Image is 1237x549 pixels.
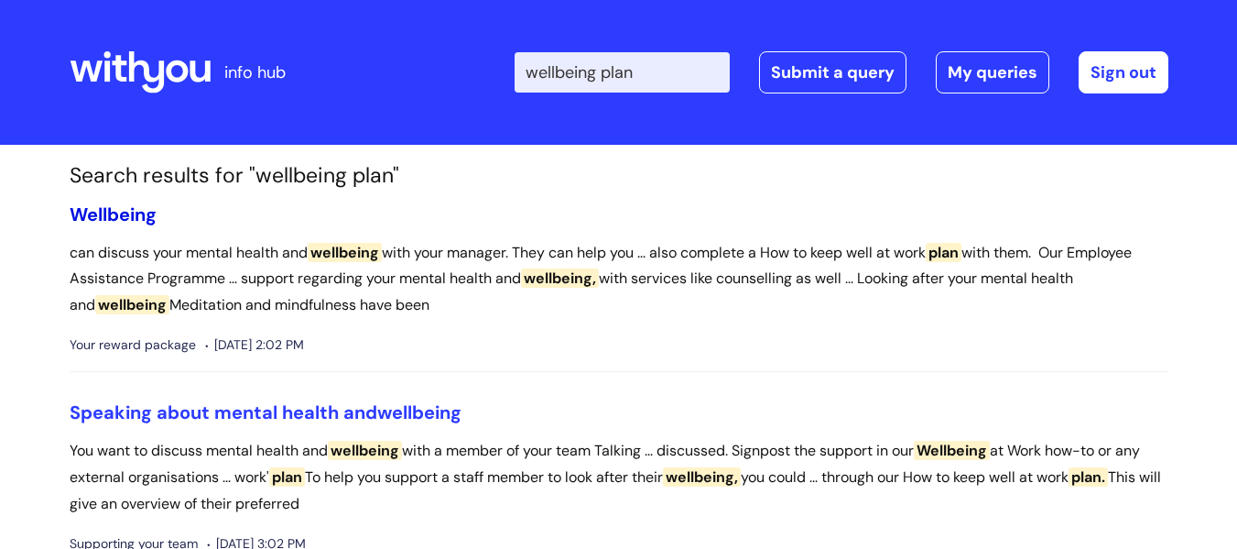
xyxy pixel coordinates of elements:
span: wellbeing, [663,467,741,487]
span: Your reward package [70,334,196,357]
h1: Search results for "wellbeing plan" [70,163,1168,189]
input: Search [515,52,730,93]
span: wellbeing [328,441,402,460]
span: plan [926,243,961,262]
span: plan. [1069,467,1108,487]
span: wellbeing [308,243,382,262]
a: Wellbeing [70,203,157,226]
p: can discuss your mental health and with your manager. They can help you ... also complete a How t... [70,240,1168,319]
span: [DATE] 2:02 PM [205,334,304,357]
a: Submit a query [759,51,906,93]
a: Speaking about mental health andwellbeing [70,401,461,424]
div: | - [515,51,1168,93]
span: plan [269,467,305,487]
span: wellbeing [95,295,169,314]
span: wellbeing [377,401,461,424]
p: You want to discuss mental health and with a member of your team Talking ... discussed. Signpost ... [70,438,1168,517]
a: My queries [936,51,1049,93]
a: Sign out [1079,51,1168,93]
span: Wellbeing [914,441,990,460]
span: wellbeing, [521,269,599,288]
p: info hub [224,58,286,87]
